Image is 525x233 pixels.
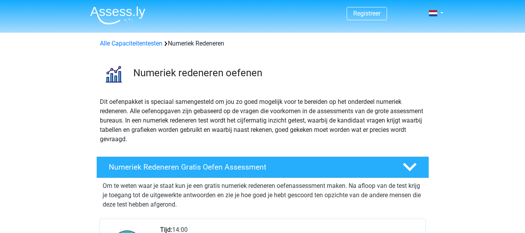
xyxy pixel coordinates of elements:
h3: Numeriek redeneren oefenen [133,67,423,79]
a: Registreer [353,10,380,17]
div: Numeriek Redeneren [97,39,429,48]
img: Assessly [90,6,145,25]
a: Alle Capaciteitentesten [100,40,162,47]
p: Om te weten waar je staat kun je een gratis numeriek redeneren oefenassessment maken. Na afloop v... [103,181,423,209]
a: Numeriek Redeneren Gratis Oefen Assessment [93,156,432,178]
img: numeriek redeneren [97,58,130,91]
h4: Numeriek Redeneren Gratis Oefen Assessment [109,163,390,172]
p: Dit oefenpakket is speciaal samengesteld om jou zo goed mogelijk voor te bereiden op het onderdee... [100,97,426,144]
